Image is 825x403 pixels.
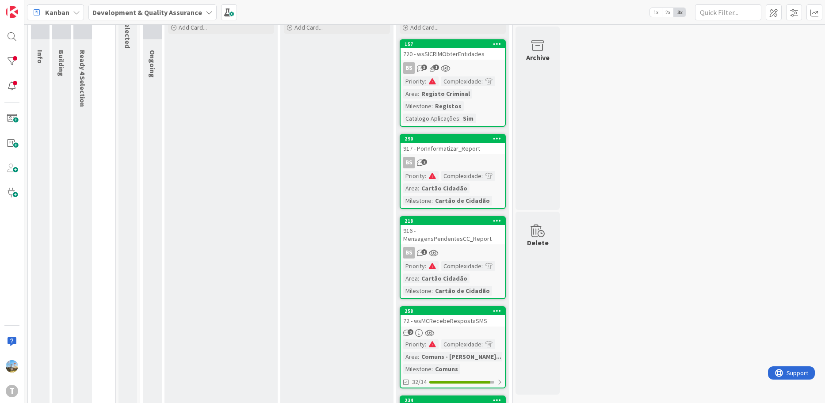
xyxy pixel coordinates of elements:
div: 258 [401,307,505,315]
span: Ready 4 Selection [78,50,87,107]
span: 1 [433,65,439,70]
div: Milestone [403,286,432,296]
span: 2x [662,8,674,17]
div: Comuns [433,364,460,374]
div: Cartão Cidadão [419,183,470,193]
div: Milestone [403,196,432,205]
span: 32/34 [412,377,427,387]
span: : [418,183,419,193]
div: BS [401,247,505,259]
a: 218916 - MensagensPendentesCC_ReportBSPriority:Complexidade:Area:Cartão CidadãoMilestone:Cartão d... [400,216,506,299]
div: Complexidade [441,76,481,86]
div: Cartão de Cidadão [433,196,492,205]
div: Sim [461,114,476,123]
div: Complexidade [441,171,481,181]
div: Area [403,274,418,283]
span: : [425,339,426,349]
span: Add Card... [179,23,207,31]
div: Priority [403,76,425,86]
span: : [481,171,483,181]
div: Milestone [403,101,432,111]
span: Kanban [45,7,69,18]
div: Registos [433,101,464,111]
div: Priority [403,339,425,349]
span: Support [19,1,40,12]
span: : [418,352,419,361]
div: 157 [401,40,505,48]
div: 218 [405,218,505,224]
div: T [6,385,18,397]
div: 258 [405,308,505,314]
div: 25872 - wsMCRecebeRespostaSMS [401,307,505,327]
div: Priority [403,171,425,181]
div: Catalogo Aplicações [403,114,459,123]
span: : [432,101,433,111]
div: BS [403,247,415,259]
div: Cartão Cidadão [419,274,470,283]
input: Quick Filter... [695,4,761,20]
span: : [481,76,483,86]
div: Comuns - [PERSON_NAME]... [419,352,504,361]
b: Development & Quality Assurance [92,8,202,17]
span: : [432,286,433,296]
span: 1 [421,249,427,255]
div: Archive [526,52,550,63]
span: : [425,76,426,86]
span: Ongoing [148,50,157,78]
div: BS [401,157,505,168]
div: Registo Criminal [419,89,472,99]
div: Priority [403,261,425,271]
div: 72 - wsMCRecebeRespostaSMS [401,315,505,327]
span: : [418,89,419,99]
div: 218 [401,217,505,225]
span: 3x [674,8,686,17]
span: : [459,114,461,123]
a: 157720 - wsSICRIMObterEntidadesBSPriority:Complexidade:Area:Registo CriminalMilestone:RegistosCat... [400,39,506,127]
span: Selected [123,19,132,48]
span: 3 [421,65,427,70]
span: Add Card... [294,23,323,31]
div: Area [403,352,418,361]
span: Info [36,50,45,64]
div: Complexidade [441,339,481,349]
div: BS [403,157,415,168]
div: 218916 - MensagensPendentesCC_Report [401,217,505,244]
span: : [432,364,433,374]
span: : [481,261,483,271]
span: : [481,339,483,349]
div: 157 [405,41,505,47]
span: : [425,261,426,271]
span: 9 [408,329,413,335]
span: Building [57,50,66,76]
div: 917 - PorInformatizar_Report [401,143,505,154]
span: : [432,196,433,205]
div: 290 [405,136,505,142]
div: Cartão de Cidadão [433,286,492,296]
div: Milestone [403,364,432,374]
div: Area [403,183,418,193]
div: 916 - MensagensPendentesCC_Report [401,225,505,244]
div: 290 [401,135,505,143]
span: 1x [650,8,662,17]
a: 25872 - wsMCRecebeRespostaSMSPriority:Complexidade:Area:Comuns - [PERSON_NAME]...Milestone:Comuns... [400,306,506,388]
span: : [425,171,426,181]
div: Complexidade [441,261,481,271]
span: Add Card... [410,23,439,31]
div: Delete [527,237,549,248]
img: Visit kanbanzone.com [6,6,18,18]
span: : [418,274,419,283]
div: Area [403,89,418,99]
a: 290917 - PorInformatizar_ReportBSPriority:Complexidade:Area:Cartão CidadãoMilestone:Cartão de Cid... [400,134,506,209]
div: BS [401,62,505,74]
div: 157720 - wsSICRIMObterEntidades [401,40,505,60]
div: BS [403,62,415,74]
div: 290917 - PorInformatizar_Report [401,135,505,154]
span: 2 [421,159,427,165]
div: 720 - wsSICRIMObterEntidades [401,48,505,60]
img: DG [6,360,18,373]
